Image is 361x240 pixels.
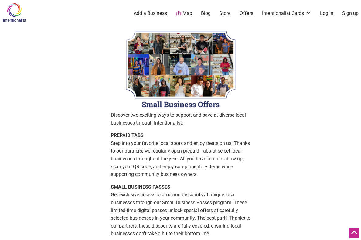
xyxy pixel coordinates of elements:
img: Welcome to Intentionalist Passes [111,27,250,111]
a: Blog [201,10,211,17]
div: Scroll Back to Top [349,228,359,238]
a: Map [176,10,192,17]
strong: SMALL BUSINESS PASSES [111,184,170,190]
p: Discover two exciting ways to support and save at diverse local businesses through Intentionalist: [111,111,250,127]
p: Get exclusive access to amazing discounts at unique local businesses through our Small Business P... [111,183,250,238]
a: Intentionalist Cards [262,10,311,17]
a: Log In [320,10,333,17]
a: Sign up [342,10,359,17]
a: Offers [240,10,253,17]
a: Store [219,10,231,17]
a: Add a Business [134,10,167,17]
strong: PREPAID TABS [111,132,144,138]
p: Step into your favorite local spots and enjoy treats on us! Thanks to our partners, we regularly ... [111,132,250,178]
